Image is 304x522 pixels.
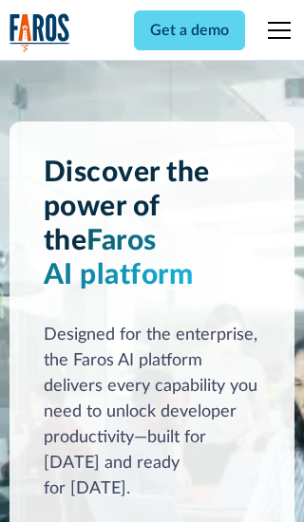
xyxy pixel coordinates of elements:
img: Logo of the analytics and reporting company Faros. [9,13,70,52]
h1: Discover the power of the [44,156,261,292]
a: home [9,13,70,52]
div: menu [256,8,294,53]
div: Designed for the enterprise, the Faros AI platform delivers every capability you need to unlock d... [44,323,261,502]
a: Get a demo [134,10,245,50]
span: Faros AI platform [44,227,194,289]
